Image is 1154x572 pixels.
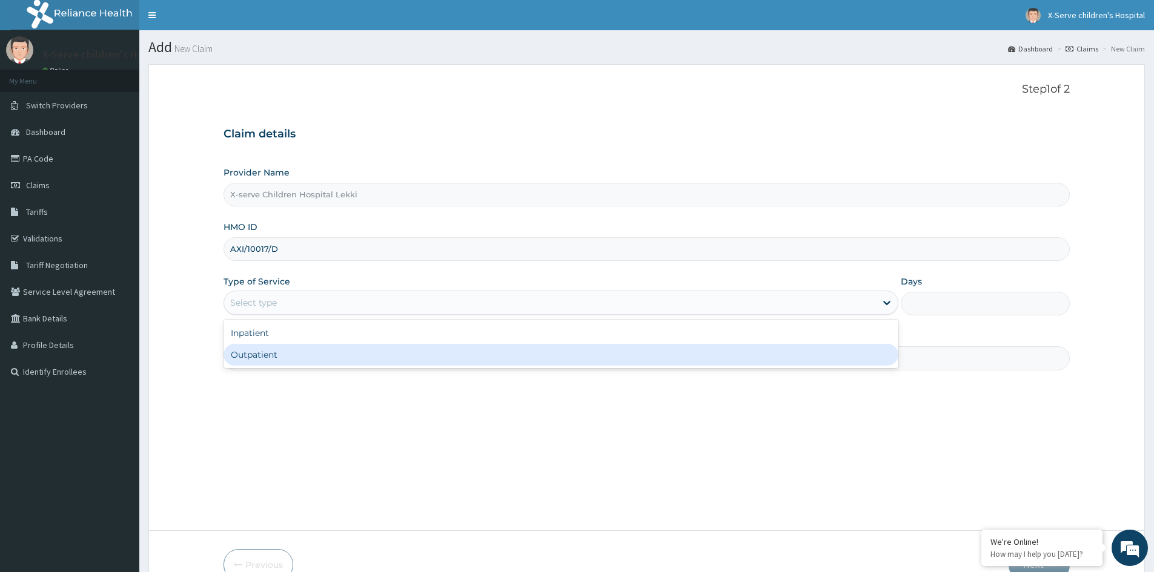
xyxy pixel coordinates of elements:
[224,166,290,179] label: Provider Name
[224,128,1070,141] h3: Claim details
[42,49,170,60] p: X-Serve children's Hospital
[70,153,167,275] span: We're online!
[1099,44,1145,54] li: New Claim
[26,127,65,137] span: Dashboard
[199,6,228,35] div: Minimize live chat window
[26,180,50,191] span: Claims
[26,260,88,271] span: Tariff Negotiation
[224,83,1070,96] p: Step 1 of 2
[172,44,213,53] small: New Claim
[990,549,1093,559] p: How may I help you today?
[26,100,88,111] span: Switch Providers
[6,36,33,64] img: User Image
[990,536,1093,547] div: We're Online!
[224,322,898,344] div: Inpatient
[148,39,1145,55] h1: Add
[6,330,231,373] textarea: Type your message and hit 'Enter'
[224,221,257,233] label: HMO ID
[224,275,290,288] label: Type of Service
[1066,44,1098,54] a: Claims
[224,344,898,366] div: Outpatient
[1008,44,1053,54] a: Dashboard
[42,66,71,74] a: Online
[63,68,204,84] div: Chat with us now
[1026,8,1041,23] img: User Image
[22,61,49,91] img: d_794563401_company_1708531726252_794563401
[224,237,1070,261] input: Enter HMO ID
[26,206,48,217] span: Tariffs
[901,275,922,288] label: Days
[1048,10,1145,21] span: X-Serve children's Hospital
[230,297,277,309] div: Select type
